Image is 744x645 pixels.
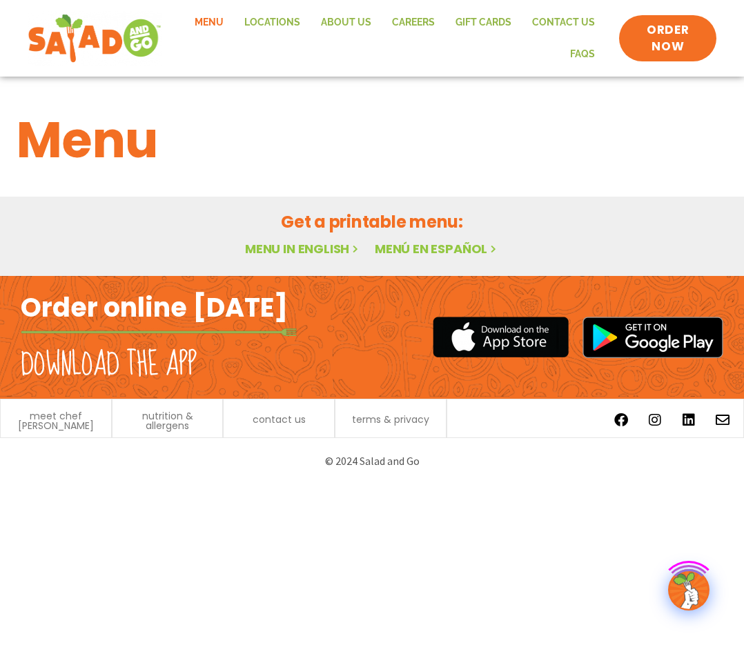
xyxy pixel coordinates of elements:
a: GIFT CARDS [445,7,522,39]
a: Careers [382,7,445,39]
a: Menu in English [245,240,361,257]
img: new-SAG-logo-768×292 [28,11,161,66]
img: fork [21,328,297,336]
nav: Menu [175,7,605,70]
span: ORDER NOW [633,22,703,55]
a: ORDER NOW [619,15,716,62]
a: Contact Us [522,7,605,39]
h2: Order online [DATE] [21,290,288,324]
a: Locations [234,7,311,39]
p: © 2024 Salad and Go [14,452,730,470]
a: nutrition & allergens [119,411,216,430]
h1: Menu [17,103,727,177]
img: appstore [433,315,569,359]
h2: Get a printable menu: [17,210,727,234]
h2: Download the app [21,346,197,384]
img: google_play [583,317,723,358]
a: FAQs [560,39,605,70]
a: Menu [184,7,234,39]
a: contact us [253,415,306,424]
a: terms & privacy [352,415,429,424]
a: meet chef [PERSON_NAME] [8,411,104,430]
a: Menú en español [375,240,499,257]
a: About Us [311,7,382,39]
